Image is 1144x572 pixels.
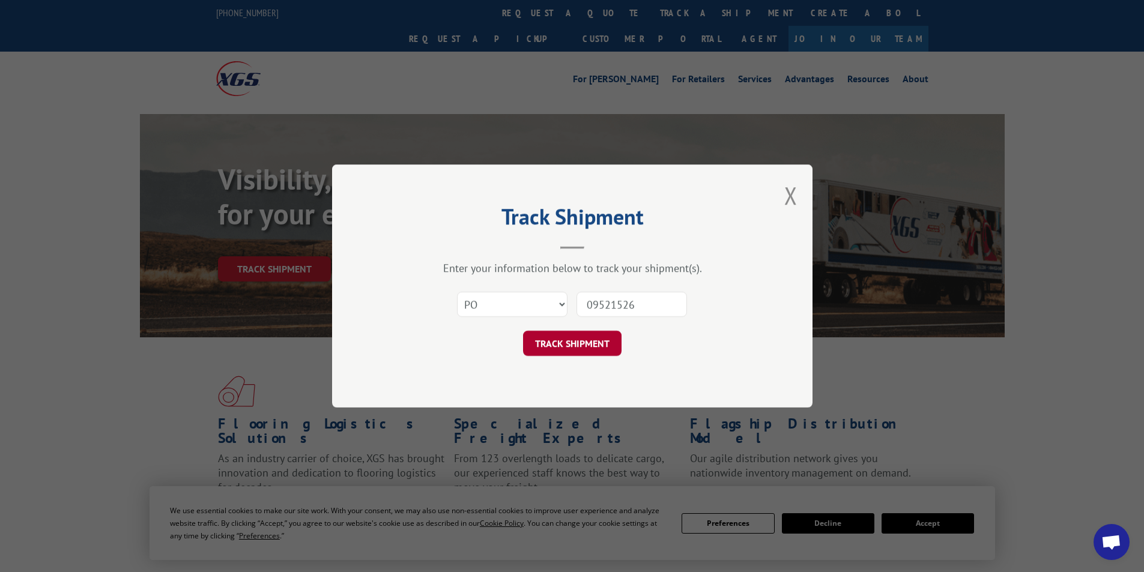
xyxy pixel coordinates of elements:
input: Number(s) [577,292,687,317]
h2: Track Shipment [392,208,752,231]
div: Enter your information below to track your shipment(s). [392,261,752,275]
button: Close modal [784,179,797,211]
button: TRACK SHIPMENT [523,331,622,356]
a: Open chat [1094,524,1130,560]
